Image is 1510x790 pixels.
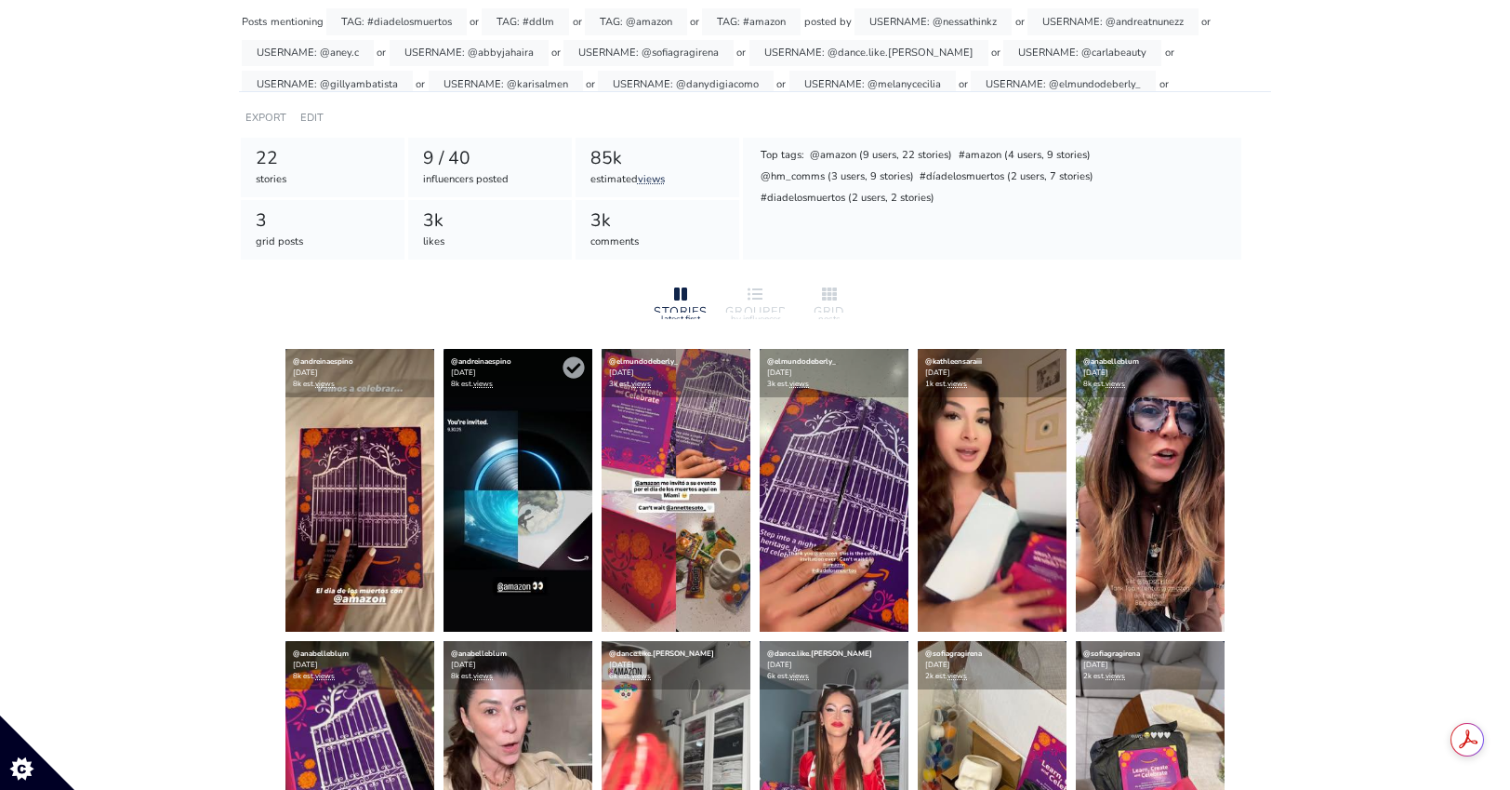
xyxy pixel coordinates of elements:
[631,671,651,681] a: views
[918,641,1066,690] div: [DATE] 2k est.
[840,8,852,35] div: by
[444,641,592,690] div: [DATE] 8k est.
[854,8,1012,35] div: USERNAME: @nessathinkz
[638,172,665,186] a: views
[759,147,805,166] div: Top tags:
[925,649,982,659] a: @sofiagragirena
[390,40,549,67] div: USERNAME: @abbyjahaira
[585,8,687,35] div: TAG: @amazon
[315,671,335,681] a: views
[767,649,872,659] a: @dance.like.[PERSON_NAME]
[767,356,836,367] a: @elmundodeberly_
[423,172,558,188] div: influencers posted
[1015,8,1025,35] div: or
[736,40,746,67] div: or
[800,313,859,320] div: posts
[800,306,859,313] div: GRID
[242,40,374,67] div: USERNAME: @aney.c
[482,8,569,35] div: TAG: #ddlm
[256,208,391,234] div: 3
[573,8,582,35] div: or
[245,111,286,125] a: EXPORT
[925,356,982,367] a: @kathleensaraiii
[300,111,324,125] a: EDIT
[293,649,349,659] a: @anabelleblum
[590,234,725,250] div: comments
[651,306,710,313] div: STORIES
[957,147,1092,166] div: #amazon (4 users, 9 stories)
[285,641,434,690] div: [DATE] 8k est.
[1201,8,1211,35] div: or
[326,8,467,35] div: TAG: #diadelosmuertos
[959,71,968,98] div: or
[315,379,335,389] a: views
[789,71,956,98] div: USERNAME: @melanycecilia
[590,145,725,172] div: 85k
[1083,649,1140,659] a: @sofiagragirena
[1165,40,1174,67] div: or
[776,71,786,98] div: or
[609,356,678,367] a: @elmundodeberly_
[473,671,493,681] a: views
[271,8,324,35] div: mentioning
[725,306,785,313] div: GROUPED
[1083,356,1139,367] a: @anabelleblum
[947,671,967,681] a: views
[789,379,809,389] a: views
[804,8,837,35] div: posted
[1106,379,1125,389] a: views
[1159,71,1169,98] div: or
[444,349,592,397] div: [DATE] 8k est.
[918,349,1066,397] div: [DATE] 1k est.
[285,349,434,397] div: [DATE] 8k est.
[423,145,558,172] div: 9 / 40
[1003,40,1161,67] div: USERNAME: @carlabeauty
[919,168,1095,187] div: #díadelosmuertos (2 users, 7 stories)
[598,71,774,98] div: USERNAME: @danydigiacomo
[759,168,915,187] div: @hm_comms (3 users, 9 stories)
[1076,349,1225,397] div: [DATE] 8k est.
[423,208,558,234] div: 3k
[651,313,710,320] div: latest first
[702,8,801,35] div: TAG: #amazon
[242,71,413,98] div: USERNAME: @gillyambatista
[760,349,908,397] div: [DATE] 3k est.
[256,234,391,250] div: grid posts
[759,190,935,208] div: #diadelosmuertos (2 users, 2 stories)
[947,379,967,389] a: views
[749,40,988,67] div: USERNAME: @dance.like.[PERSON_NAME]
[256,145,391,172] div: 22
[809,147,954,166] div: @amazon (9 users, 22 stories)
[563,40,734,67] div: USERNAME: @sofiagragirena
[1027,8,1199,35] div: USERNAME: @andreatnunezz
[971,71,1156,98] div: USERNAME: @elmundodeberly_
[609,649,714,659] a: @dance.like.[PERSON_NAME]
[451,356,511,367] a: @andreinaespino
[242,8,267,35] div: Posts
[631,379,651,389] a: views
[1106,671,1125,681] a: views
[725,313,785,320] div: by influencer
[991,40,1000,67] div: or
[423,234,558,250] div: likes
[256,172,391,188] div: stories
[590,172,725,188] div: estimated
[377,40,386,67] div: or
[416,71,425,98] div: or
[590,208,725,234] div: 3k
[760,641,908,690] div: [DATE] 6k est.
[470,8,479,35] div: or
[602,349,750,397] div: [DATE] 3k est.
[1076,641,1225,690] div: [DATE] 2k est.
[429,71,583,98] div: USERNAME: @karisalmen
[473,379,493,389] a: views
[586,71,595,98] div: or
[602,641,750,690] div: [DATE] 6k est.
[789,671,809,681] a: views
[293,356,353,367] a: @andreinaespino
[690,8,699,35] div: or
[451,649,507,659] a: @anabelleblum
[551,40,561,67] div: or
